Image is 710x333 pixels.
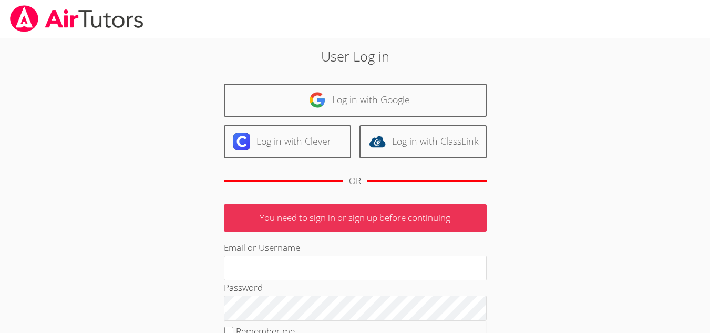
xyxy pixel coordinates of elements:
img: clever-logo-6eab21bc6e7a338710f1a6ff85c0baf02591cd810cc4098c63d3a4b26e2feb20.svg [233,133,250,150]
p: You need to sign in or sign up before continuing [224,204,487,232]
img: classlink-logo-d6bb404cc1216ec64c9a2012d9dc4662098be43eaf13dc465df04b49fa7ab582.svg [369,133,386,150]
img: airtutors_banner-c4298cdbf04f3fff15de1276eac7730deb9818008684d7c2e4769d2f7ddbe033.png [9,5,145,32]
a: Log in with Google [224,84,487,117]
a: Log in with Clever [224,125,351,158]
div: OR [349,174,361,189]
label: Email or Username [224,241,300,254]
h2: User Log in [163,46,547,66]
label: Password [224,281,263,294]
a: Log in with ClassLink [359,125,487,158]
img: google-logo-50288ca7cdecda66e5e0955fdab243c47b7ad437acaf1139b6f446037453330a.svg [309,92,326,108]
